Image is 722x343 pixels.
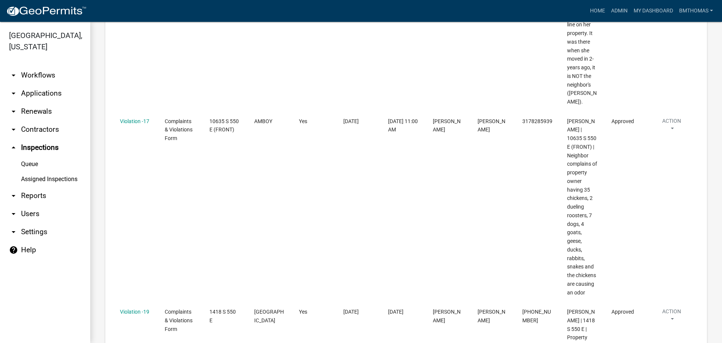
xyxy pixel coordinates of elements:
i: arrow_drop_up [9,143,18,152]
span: 3178285939 [522,118,552,124]
i: arrow_drop_down [9,71,18,80]
span: Approved [611,309,634,315]
button: Action [656,117,687,136]
i: arrow_drop_down [9,89,18,98]
span: PERU [254,309,284,323]
a: Admin [608,4,631,18]
i: arrow_drop_down [9,191,18,200]
span: Shirley Cotrell [478,118,505,133]
span: Approved [611,118,634,124]
a: My Dashboard [631,4,676,18]
div: [DATE] [388,308,418,316]
i: help [9,245,18,255]
span: Complaints & Violations Form [165,309,193,332]
a: Home [587,4,608,18]
a: Violation -17 [120,118,149,124]
span: 765-469-2620 [522,309,551,323]
span: 03/21/2022 [343,118,359,124]
span: Yes [299,309,307,315]
i: arrow_drop_down [9,125,18,134]
a: Violation -19 [120,309,149,315]
i: arrow_drop_down [9,107,18,116]
a: bmthomas [676,4,716,18]
span: AMBOY [254,118,272,124]
span: Alan Hunt [478,309,505,323]
span: Complaints & Violations Form [165,118,193,142]
span: Bret Nye [433,309,461,323]
i: arrow_drop_down [9,209,18,218]
button: Action [656,308,687,326]
span: Prickett, Linda | 10635 S 550 E (FRONT) | Neighbor complains of property owner having 35 chickens... [567,118,597,296]
span: 10635 S 550 E (FRONT) [209,118,239,133]
div: [DATE] 11:00 AM [388,117,418,134]
span: Bret Nye [433,118,461,133]
i: arrow_drop_down [9,227,18,236]
span: 1418 S 550 E [209,309,236,323]
span: Yes [299,118,307,124]
span: 03/28/2022 [343,309,359,315]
